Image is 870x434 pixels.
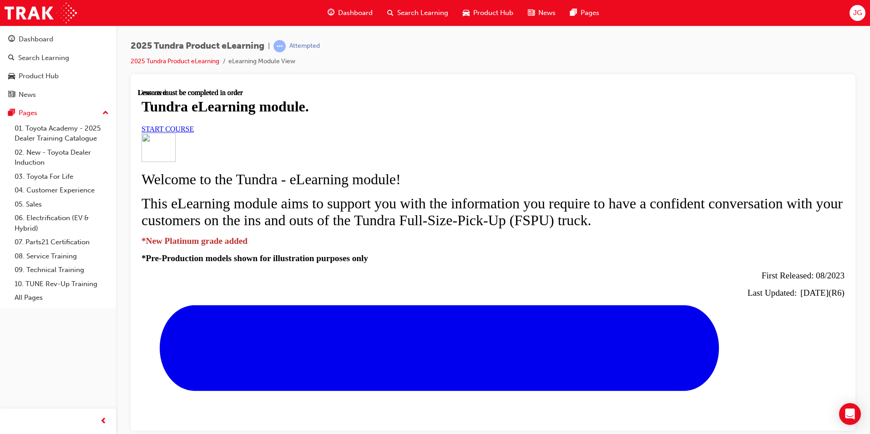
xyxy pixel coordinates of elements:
div: Attempted [289,42,320,50]
button: JG [850,5,865,21]
span: guage-icon [328,7,334,19]
span: car-icon [463,7,470,19]
a: Search Learning [4,50,112,66]
span: Product Hub [473,8,513,18]
li: eLearning Module View [228,56,295,67]
a: 01. Toyota Academy - 2025 Dealer Training Catalogue [11,121,112,146]
a: 04. Customer Experience [11,183,112,197]
span: learningRecordVerb_ATTEMPT-icon [273,40,286,52]
span: Dashboard [338,8,373,18]
span: news-icon [528,7,535,19]
a: car-iconProduct Hub [455,4,521,22]
span: First Released: 08/2023 [624,182,707,192]
span: Welcome to the Tundra - eLearning module! [4,82,263,99]
div: Dashboard [19,34,53,45]
span: | [268,41,270,51]
span: pages-icon [570,7,577,19]
span: guage-icon [8,35,15,44]
a: 09. Technical Training [11,263,112,277]
a: START COURSE [4,36,56,44]
span: News [538,8,556,18]
span: Search Learning [397,8,448,18]
strong: *Pre-Production models shown for illustration purposes only [4,165,230,174]
span: pages-icon [8,109,15,117]
a: 07. Parts21 Certification [11,235,112,249]
a: 06. Electrification (EV & Hybrid) [11,211,112,235]
button: Pages [4,105,112,121]
span: news-icon [8,91,15,99]
span: JG [853,8,862,18]
a: 02. New - Toyota Dealer Induction [11,146,112,170]
a: News [4,86,112,103]
a: Product Hub [4,68,112,85]
strong: *New Platinum grade added [4,147,110,157]
a: All Pages [11,291,112,305]
span: prev-icon [100,416,107,427]
div: Product Hub [19,71,59,81]
h1: Tundra eLearning module. [4,10,707,26]
div: Search Learning [18,53,69,63]
a: news-iconNews [521,4,563,22]
div: Pages [19,108,37,118]
span: Last Updated: [610,199,659,209]
a: Dashboard [4,31,112,48]
a: 08. Service Training [11,249,112,263]
div: Open Intercom Messenger [839,403,861,425]
img: Trak [5,3,77,23]
span: 2025 Tundra Product eLearning [131,41,264,51]
div: News [19,90,36,100]
span: search-icon [387,7,394,19]
a: guage-iconDashboard [320,4,380,22]
a: 10. TUNE Rev-Up Training [11,277,112,291]
a: pages-iconPages [563,4,607,22]
span: This eLearning module aims to support you with the information you require to have a confident co... [4,106,705,140]
a: 03. Toyota For Life [11,170,112,184]
span: car-icon [8,72,15,81]
span: search-icon [8,54,15,62]
a: 05. Sales [11,197,112,212]
button: DashboardSearch LearningProduct HubNews [4,29,112,105]
span: Pages [581,8,599,18]
span: up-icon [102,107,109,119]
a: 2025 Tundra Product eLearning [131,57,219,65]
a: search-iconSearch Learning [380,4,455,22]
span: [DATE](R6) [663,199,707,209]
